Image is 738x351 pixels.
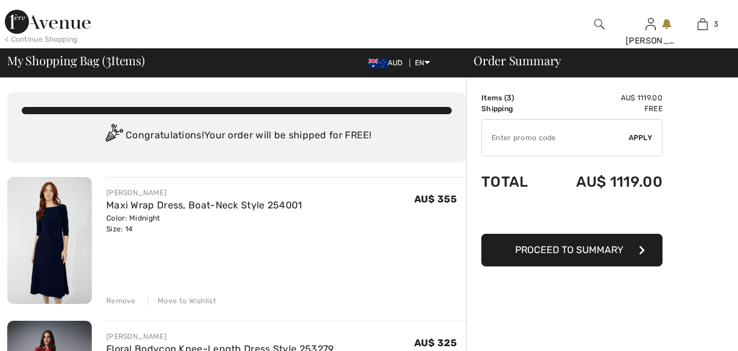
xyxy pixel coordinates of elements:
div: [PERSON_NAME] [106,187,303,198]
div: Move to Wishlist [147,295,216,306]
span: 3 [714,19,718,30]
div: Order Summary [459,54,731,66]
button: Proceed to Summary [481,234,663,266]
div: Congratulations! Your order will be shipped for FREE! [22,124,452,148]
img: Australian Dollar [368,59,388,68]
td: Total [481,161,545,202]
div: [PERSON_NAME] [626,34,676,47]
img: Congratulation2.svg [101,124,126,148]
span: 3 [106,51,111,67]
td: AU$ 1119.00 [545,161,663,202]
span: AU$ 355 [414,193,457,205]
a: Sign In [646,18,656,30]
span: Apply [629,132,653,143]
span: My Shopping Bag ( Items) [7,54,145,66]
a: 3 [677,17,728,31]
img: 1ère Avenue [5,10,91,34]
span: Proceed to Summary [515,244,623,256]
a: Maxi Wrap Dress, Boat-Neck Style 254001 [106,199,303,211]
img: My Info [646,17,656,31]
span: EN [415,59,430,67]
td: AU$ 1119.00 [545,92,663,103]
iframe: PayPal [481,202,663,230]
td: Free [545,103,663,114]
span: AU$ 325 [414,337,457,349]
input: Promo code [482,120,629,156]
div: < Continue Shopping [5,34,78,45]
div: Color: Midnight Size: 14 [106,213,303,234]
img: My Bag [698,17,708,31]
td: Shipping [481,103,545,114]
img: Maxi Wrap Dress, Boat-Neck Style 254001 [7,177,92,304]
div: Remove [106,295,136,306]
div: [PERSON_NAME] [106,331,334,342]
span: AUD [368,59,408,67]
img: search the website [594,17,605,31]
span: 3 [507,94,512,102]
td: Items ( ) [481,92,545,103]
